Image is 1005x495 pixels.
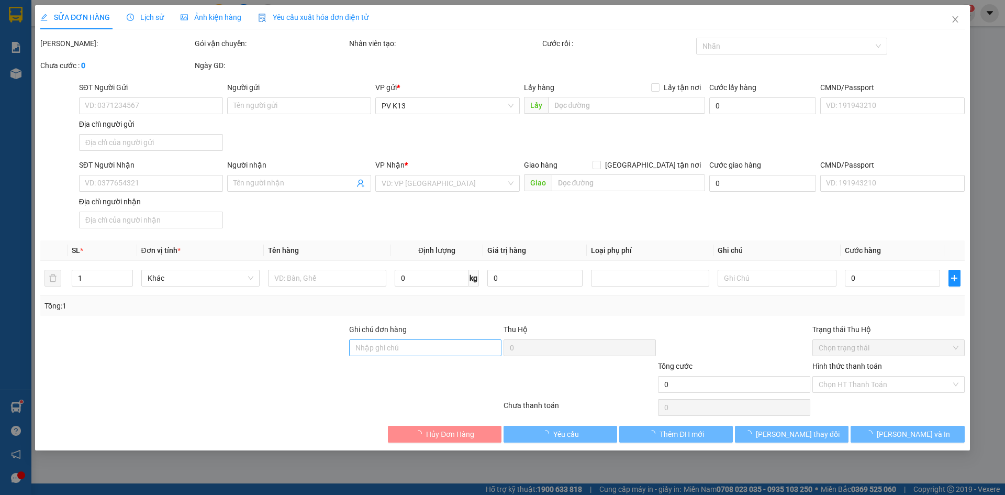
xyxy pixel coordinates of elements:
[709,175,816,192] input: Cước giao hàng
[524,161,557,169] span: Giao hàng
[79,134,223,151] input: Địa chỉ của người gửi
[587,240,713,261] th: Loại phụ phí
[845,246,881,255] span: Cước hàng
[524,83,554,92] span: Lấy hàng
[127,14,134,21] span: clock-circle
[948,270,960,287] button: plus
[418,246,455,255] span: Định lượng
[542,38,695,49] div: Cước rồi :
[718,270,836,287] input: Ghi Chú
[258,14,266,22] img: icon
[487,246,526,255] span: Giá trị hàng
[268,270,386,287] input: VD: Bàn, Ghế
[812,362,882,370] label: Hình thức thanh toán
[619,426,733,443] button: Thêm ĐH mới
[349,325,407,334] label: Ghi chú đơn hàng
[79,212,223,228] input: Địa chỉ của người nhận
[195,38,347,49] div: Gói vận chuyển:
[660,82,705,93] span: Lấy tận nơi
[951,15,959,24] span: close
[127,13,164,21] span: Lịch sử
[376,82,520,93] div: VP gửi
[148,270,253,286] span: Khác
[819,340,958,356] span: Chọn trạng thái
[709,83,756,92] label: Cước lấy hàng
[40,38,193,49] div: [PERSON_NAME]:
[941,5,970,35] button: Close
[658,362,693,370] span: Tổng cước
[756,428,840,440] span: [PERSON_NAME] thay đổi
[552,174,705,191] input: Dọc đường
[660,428,704,440] span: Thêm ĐH mới
[601,159,705,171] span: [GEOGRAPHIC_DATA] tận nơi
[735,426,848,443] button: [PERSON_NAME] thay đổi
[648,430,660,437] span: loading
[468,270,479,287] span: kg
[504,325,528,334] span: Thu Hộ
[426,428,474,440] span: Hủy Đơn Hàng
[72,246,81,255] span: SL
[376,161,405,169] span: VP Nhận
[40,13,110,21] span: SỬA ĐƠN HÀNG
[44,270,61,287] button: delete
[79,159,223,171] div: SĐT Người Nhận
[181,13,241,21] span: Ảnh kiện hàng
[79,82,223,93] div: SĐT Người Gửi
[357,179,365,188] span: user-add
[524,174,552,191] span: Giao
[349,339,501,356] input: Ghi chú đơn hàng
[553,428,579,440] span: Yêu cầu
[195,60,347,71] div: Ngày GD:
[388,426,501,443] button: Hủy Đơn Hàng
[415,430,426,437] span: loading
[79,118,223,130] div: Địa chỉ người gửi
[382,98,513,114] span: PV K13
[812,324,965,335] div: Trạng thái Thu Hộ
[524,97,548,114] span: Lấy
[40,14,48,21] span: edit
[268,246,299,255] span: Tên hàng
[349,38,540,49] div: Nhân viên tạo:
[949,274,959,282] span: plus
[820,82,964,93] div: CMND/Passport
[542,430,553,437] span: loading
[877,428,950,440] span: [PERSON_NAME] và In
[714,240,841,261] th: Ghi chú
[141,246,181,255] span: Đơn vị tính
[820,159,964,171] div: CMND/Passport
[44,300,388,312] div: Tổng: 1
[548,97,705,114] input: Dọc đường
[851,426,965,443] button: [PERSON_NAME] và In
[502,400,657,418] div: Chưa thanh toán
[79,196,223,207] div: Địa chỉ người nhận
[227,159,371,171] div: Người nhận
[258,13,368,21] span: Yêu cầu xuất hóa đơn điện tử
[504,426,617,443] button: Yêu cầu
[40,60,193,71] div: Chưa cước :
[709,97,816,114] input: Cước lấy hàng
[227,82,371,93] div: Người gửi
[865,430,877,437] span: loading
[81,61,85,70] b: 0
[709,161,761,169] label: Cước giao hàng
[744,430,756,437] span: loading
[181,14,188,21] span: picture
